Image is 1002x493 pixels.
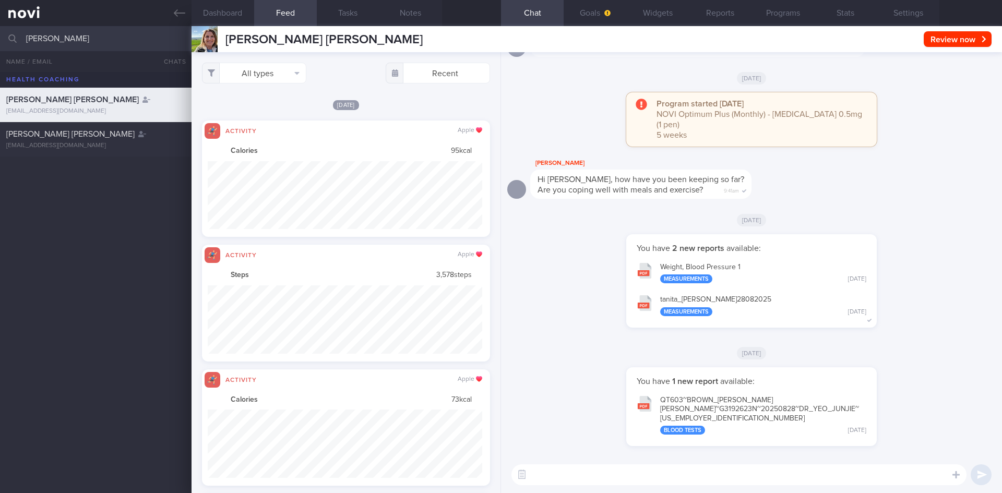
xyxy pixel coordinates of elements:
[737,72,767,85] span: [DATE]
[6,142,185,150] div: [EMAIL_ADDRESS][DOMAIN_NAME]
[530,157,783,170] div: [PERSON_NAME]
[225,33,423,46] span: [PERSON_NAME] [PERSON_NAME]
[670,377,720,386] strong: 1 new report
[6,107,185,115] div: [EMAIL_ADDRESS][DOMAIN_NAME]
[737,347,767,359] span: [DATE]
[231,395,258,405] strong: Calories
[150,51,192,72] button: Chats
[660,295,866,316] div: tanita_ [PERSON_NAME] 28082025
[637,376,866,387] p: You have available:
[737,214,767,226] span: [DATE]
[538,175,744,184] span: Hi [PERSON_NAME], how have you been keeping so far?
[657,110,862,129] span: NOVI Optimum Plus (Monthly) - [MEDICAL_DATA] 0.5mg (1 pen)
[458,127,482,135] div: Apple
[848,308,866,316] div: [DATE]
[220,250,262,259] div: Activity
[538,186,703,194] span: Are you coping well with meals and exercise?
[631,256,872,289] button: Weight, Blood Pressure 1 Measurements [DATE]
[451,147,472,156] span: 95 kcal
[220,126,262,135] div: Activity
[660,307,712,316] div: Measurements
[6,95,139,104] span: [PERSON_NAME] [PERSON_NAME]
[657,100,744,108] strong: Program started [DATE]
[724,185,739,195] span: 9:41am
[458,251,482,259] div: Apple
[848,427,866,435] div: [DATE]
[670,244,726,252] strong: 2 new reports
[202,63,306,83] button: All types
[660,426,705,435] div: Blood Tests
[848,275,866,283] div: [DATE]
[220,375,262,383] div: Activity
[231,147,258,156] strong: Calories
[333,100,359,110] span: [DATE]
[458,376,482,383] div: Apple
[660,263,866,284] div: Weight, Blood Pressure 1
[436,271,472,280] span: 3,578 steps
[924,31,992,47] button: Review now
[657,131,687,139] span: 5 weeks
[631,389,872,440] button: QT603~BROWN_[PERSON_NAME][PERSON_NAME]~G3192623N~20250828~DR_YEO_JUNJIE~[US_EMPLOYER_IDENTIFICATI...
[451,395,472,405] span: 73 kcal
[660,274,712,283] div: Measurements
[6,130,135,138] span: [PERSON_NAME] [PERSON_NAME]
[660,396,866,435] div: QT603~BROWN_ [PERSON_NAME] [PERSON_NAME]~G3192623N~20250828~DR_ YEO_ JUNJIE~[US_EMPLOYER_IDENTIFI...
[637,243,866,254] p: You have available:
[631,288,872,321] button: tanita_[PERSON_NAME]28082025 Measurements [DATE]
[231,271,249,280] strong: Steps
